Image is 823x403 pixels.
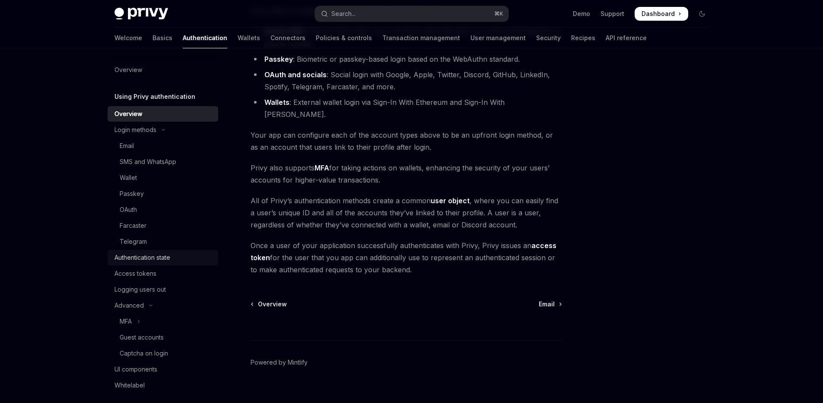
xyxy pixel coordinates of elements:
button: Toggle MFA section [108,314,218,329]
a: Passkey [108,186,218,201]
a: Connectors [270,28,305,48]
span: Dashboard [642,9,675,18]
div: SMS and WhatsApp [120,157,176,167]
div: MFA [120,316,132,327]
a: OAuth [108,202,218,217]
div: UI components [114,364,157,375]
div: Search... [331,9,356,19]
a: Authentication state [108,250,218,265]
a: Wallets [238,28,260,48]
button: Toggle Advanced section [108,298,218,313]
button: Toggle dark mode [695,7,709,21]
div: Passkey [120,189,144,199]
h5: Using Privy authentication [114,91,195,102]
a: Passkey [264,55,293,64]
li: : External wallet login via Sign-In With Ethereum and Sign-In With [PERSON_NAME]. [251,96,562,120]
span: All of Privy’s authentication methods create a common , where you can easily find a user’s unique... [251,195,562,231]
a: SMS and WhatsApp [108,154,218,170]
a: Basics [153,28,172,48]
button: Open search [315,6,508,22]
div: Overview [114,109,142,119]
div: Telegram [120,236,147,247]
div: Captcha on login [120,348,168,359]
a: Captcha on login [108,346,218,361]
a: Overview [251,300,287,309]
span: Overview [258,300,287,309]
div: Authentication state [114,252,170,263]
a: User management [470,28,526,48]
li: : Social login with Google, Apple, Twitter, Discord, GitHub, LinkedIn, Spotify, Telegram, Farcast... [251,69,562,93]
a: Email [539,300,561,309]
li: : Biometric or passkey-based login based on the WebAuthn standard. [251,53,562,65]
span: Once a user of your application successfully authenticates with Privy, Privy issues an for the us... [251,239,562,276]
a: Overview [108,106,218,122]
a: Dashboard [635,7,688,21]
a: Wallets [264,98,289,107]
div: Whitelabel [114,380,145,390]
a: Recipes [571,28,595,48]
a: Wallet [108,170,218,186]
div: Logging users out [114,284,166,295]
a: Authentication [183,28,227,48]
a: Email [108,138,218,154]
a: API reference [606,28,647,48]
a: Security [536,28,561,48]
a: OAuth and socials [264,70,327,79]
div: Guest accounts [120,332,164,343]
a: Logging users out [108,282,218,297]
span: Privy also supports for taking actions on wallets, enhancing the security of your users’ accounts... [251,162,562,186]
img: dark logo [114,8,168,20]
button: Toggle Login methods section [108,122,218,138]
a: Guest accounts [108,330,218,345]
a: Support [601,9,624,18]
a: user object [431,196,470,205]
a: Transaction management [382,28,460,48]
div: Email [120,141,134,151]
div: Wallet [120,173,137,183]
a: Telegram [108,234,218,249]
div: Overview [114,65,142,75]
div: OAuth [120,205,137,215]
a: Access tokens [108,266,218,281]
div: Login methods [114,125,156,135]
a: Demo [573,9,590,18]
a: UI components [108,362,218,377]
span: Email [539,300,555,309]
div: Farcaster [120,220,146,231]
div: Advanced [114,300,144,311]
a: MFA [315,164,329,173]
a: Overview [108,62,218,78]
a: Welcome [114,28,142,48]
a: Powered by Mintlify [251,358,308,367]
a: Farcaster [108,218,218,233]
span: Your app can configure each of the account types above to be an upfront login method, or as an ac... [251,129,562,153]
div: Access tokens [114,268,156,279]
a: Policies & controls [316,28,372,48]
span: ⌘ K [494,10,503,17]
a: Whitelabel [108,378,218,393]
